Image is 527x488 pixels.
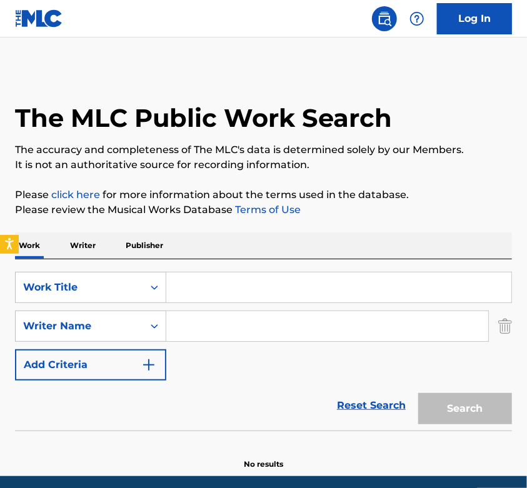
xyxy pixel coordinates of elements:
[404,6,429,31] div: Help
[15,349,166,381] button: Add Criteria
[23,319,136,334] div: Writer Name
[66,232,99,259] p: Writer
[244,444,283,470] p: No results
[377,11,392,26] img: search
[464,428,527,488] iframe: Chat Widget
[372,6,397,31] a: Public Search
[437,3,512,34] a: Log In
[409,11,424,26] img: help
[15,272,512,431] form: Search Form
[331,392,412,419] a: Reset Search
[51,189,100,201] a: click here
[233,204,301,216] a: Terms of Use
[15,202,512,217] p: Please review the Musical Works Database
[122,232,167,259] p: Publisher
[15,187,512,202] p: Please for more information about the terms used in the database.
[15,9,63,27] img: MLC Logo
[15,232,44,259] p: Work
[15,142,512,157] p: The accuracy and completeness of The MLC's data is determined solely by our Members.
[15,157,512,172] p: It is not an authoritative source for recording information.
[15,102,392,134] h1: The MLC Public Work Search
[498,311,512,342] img: Delete Criterion
[23,280,136,295] div: Work Title
[141,357,156,372] img: 9d2ae6d4665cec9f34b9.svg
